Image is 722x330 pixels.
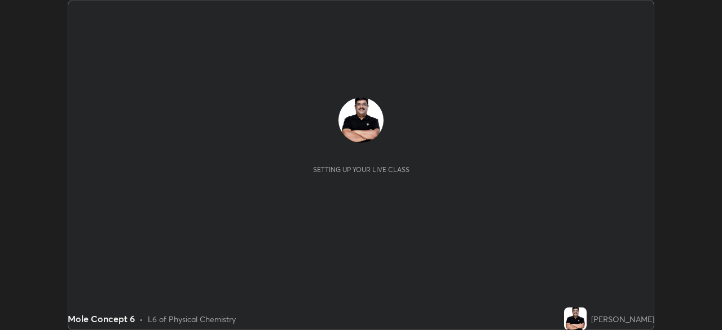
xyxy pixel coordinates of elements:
div: Mole Concept 6 [68,312,135,325]
img: abc51e28aa9d40459becb4ae34ddc4b0.jpg [564,307,587,330]
img: abc51e28aa9d40459becb4ae34ddc4b0.jpg [338,98,384,143]
div: L6 of Physical Chemistry [148,313,236,325]
div: [PERSON_NAME] [591,313,654,325]
div: Setting up your live class [313,165,410,174]
div: • [139,313,143,325]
